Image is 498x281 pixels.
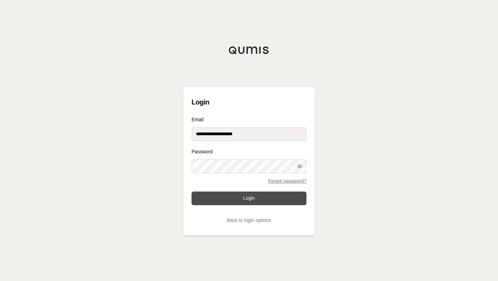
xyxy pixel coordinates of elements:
label: Email [192,117,306,122]
a: Forgot password? [268,179,306,183]
img: Qumis [228,46,270,54]
button: Back to login options [192,213,306,227]
label: Password [192,149,306,154]
button: Login [192,192,306,205]
h3: Login [192,95,306,109]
